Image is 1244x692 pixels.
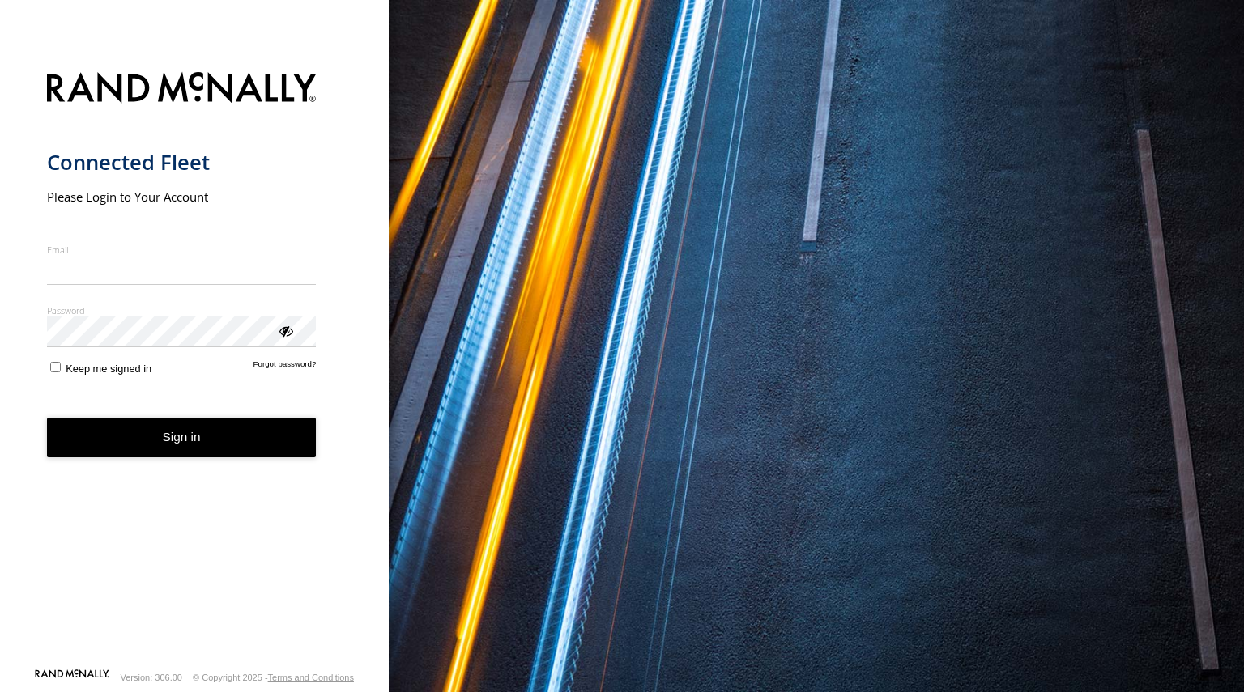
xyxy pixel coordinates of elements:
div: Version: 306.00 [121,673,182,682]
label: Email [47,244,317,256]
form: main [47,62,343,668]
div: © Copyright 2025 - [193,673,354,682]
div: ViewPassword [277,322,293,338]
a: Terms and Conditions [268,673,354,682]
a: Forgot password? [253,359,317,375]
img: Rand McNally [47,69,317,110]
label: Password [47,304,317,316]
h2: Please Login to Your Account [47,189,317,205]
span: Keep me signed in [66,363,151,375]
input: Keep me signed in [50,362,61,372]
button: Sign in [47,418,317,457]
h1: Connected Fleet [47,149,317,176]
a: Visit our Website [35,669,109,686]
